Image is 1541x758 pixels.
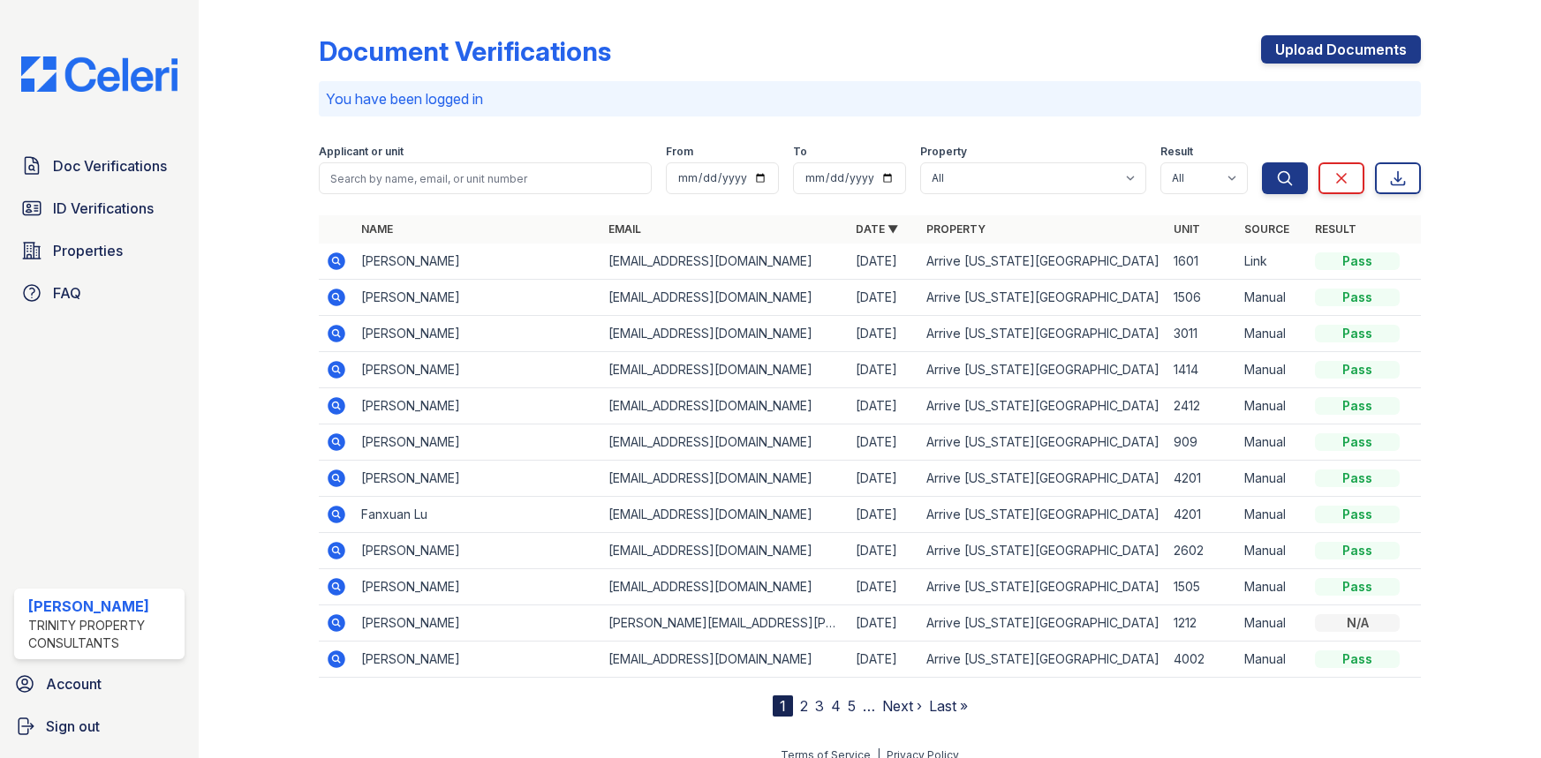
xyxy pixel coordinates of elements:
[46,716,100,737] span: Sign out
[53,198,154,219] span: ID Verifications
[849,497,919,533] td: [DATE]
[849,280,919,316] td: [DATE]
[601,388,849,424] td: [EMAIL_ADDRESS][DOMAIN_NAME]
[1160,145,1193,159] label: Result
[1315,650,1400,668] div: Pass
[601,461,849,497] td: [EMAIL_ADDRESS][DOMAIN_NAME]
[1315,433,1400,451] div: Pass
[7,56,192,92] img: CE_Logo_Blue-a8612792a0a2168367f1c8372b55b34899dd931a85d93a1a3d3e32e68fde9ad4.png
[849,388,919,424] td: [DATE]
[1167,461,1237,497] td: 4201
[1315,506,1400,523] div: Pass
[1315,222,1356,236] a: Result
[361,222,393,236] a: Name
[1167,642,1237,678] td: 4002
[919,280,1167,316] td: Arrive [US_STATE][GEOGRAPHIC_DATA]
[1315,578,1400,596] div: Pass
[926,222,986,236] a: Property
[53,240,123,261] span: Properties
[319,145,404,159] label: Applicant or unit
[1315,325,1400,342] div: Pass
[1315,289,1400,306] div: Pass
[920,145,967,159] label: Property
[601,533,849,569] td: [EMAIL_ADDRESS][DOMAIN_NAME]
[354,605,601,642] td: [PERSON_NAME]
[1167,569,1237,605] td: 1505
[849,642,919,678] td: [DATE]
[7,666,192,702] a: Account
[53,155,167,176] span: Doc Verifications
[849,352,919,388] td: [DATE]
[919,605,1167,642] td: Arrive [US_STATE][GEOGRAPHIC_DATA]
[354,280,601,316] td: [PERSON_NAME]
[1237,569,1308,605] td: Manual
[354,352,601,388] td: [PERSON_NAME]
[1167,605,1237,642] td: 1212
[849,316,919,352] td: [DATE]
[354,461,601,497] td: [PERSON_NAME]
[1167,497,1237,533] td: 4201
[601,569,849,605] td: [EMAIL_ADDRESS][DOMAIN_NAME]
[1315,469,1400,487] div: Pass
[46,673,102,694] span: Account
[929,697,968,715] a: Last »
[849,424,919,461] td: [DATE]
[601,642,849,678] td: [EMAIL_ADDRESS][DOMAIN_NAME]
[919,244,1167,280] td: Arrive [US_STATE][GEOGRAPHIC_DATA]
[919,388,1167,424] td: Arrive [US_STATE][GEOGRAPHIC_DATA]
[14,233,185,268] a: Properties
[1237,533,1308,569] td: Manual
[863,695,875,717] span: …
[1237,461,1308,497] td: Manual
[1174,222,1200,236] a: Unit
[1315,361,1400,379] div: Pass
[1167,280,1237,316] td: 1506
[773,695,793,717] div: 1
[354,316,601,352] td: [PERSON_NAME]
[601,316,849,352] td: [EMAIL_ADDRESS][DOMAIN_NAME]
[608,222,641,236] a: Email
[1167,352,1237,388] td: 1414
[1167,388,1237,424] td: 2412
[1237,280,1308,316] td: Manual
[326,88,1414,109] p: You have been logged in
[14,275,185,311] a: FAQ
[848,697,856,715] a: 5
[53,282,81,304] span: FAQ
[354,244,601,280] td: [PERSON_NAME]
[354,569,601,605] td: [PERSON_NAME]
[28,617,178,652] div: Trinity Property Consultants
[800,697,808,715] a: 2
[7,709,192,744] button: Sign out
[1315,614,1400,632] div: N/A
[1315,397,1400,415] div: Pass
[601,605,849,642] td: [PERSON_NAME][EMAIL_ADDRESS][PERSON_NAME][DOMAIN_NAME]
[1315,542,1400,559] div: Pass
[1237,244,1308,280] td: Link
[14,148,185,184] a: Doc Verifications
[1237,424,1308,461] td: Manual
[1237,352,1308,388] td: Manual
[856,222,898,236] a: Date ▼
[1167,316,1237,352] td: 3011
[831,697,841,715] a: 4
[849,605,919,642] td: [DATE]
[354,497,601,533] td: Fanxuan Lu
[793,145,807,159] label: To
[919,316,1167,352] td: Arrive [US_STATE][GEOGRAPHIC_DATA]
[1237,316,1308,352] td: Manual
[919,533,1167,569] td: Arrive [US_STATE][GEOGRAPHIC_DATA]
[319,35,611,67] div: Document Verifications
[28,596,178,617] div: [PERSON_NAME]
[354,533,601,569] td: [PERSON_NAME]
[1315,252,1400,270] div: Pass
[919,497,1167,533] td: Arrive [US_STATE][GEOGRAPHIC_DATA]
[601,424,849,461] td: [EMAIL_ADDRESS][DOMAIN_NAME]
[1244,222,1289,236] a: Source
[601,497,849,533] td: [EMAIL_ADDRESS][DOMAIN_NAME]
[1237,388,1308,424] td: Manual
[1167,244,1237,280] td: 1601
[601,280,849,316] td: [EMAIL_ADDRESS][DOMAIN_NAME]
[919,352,1167,388] td: Arrive [US_STATE][GEOGRAPHIC_DATA]
[1261,35,1421,64] a: Upload Documents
